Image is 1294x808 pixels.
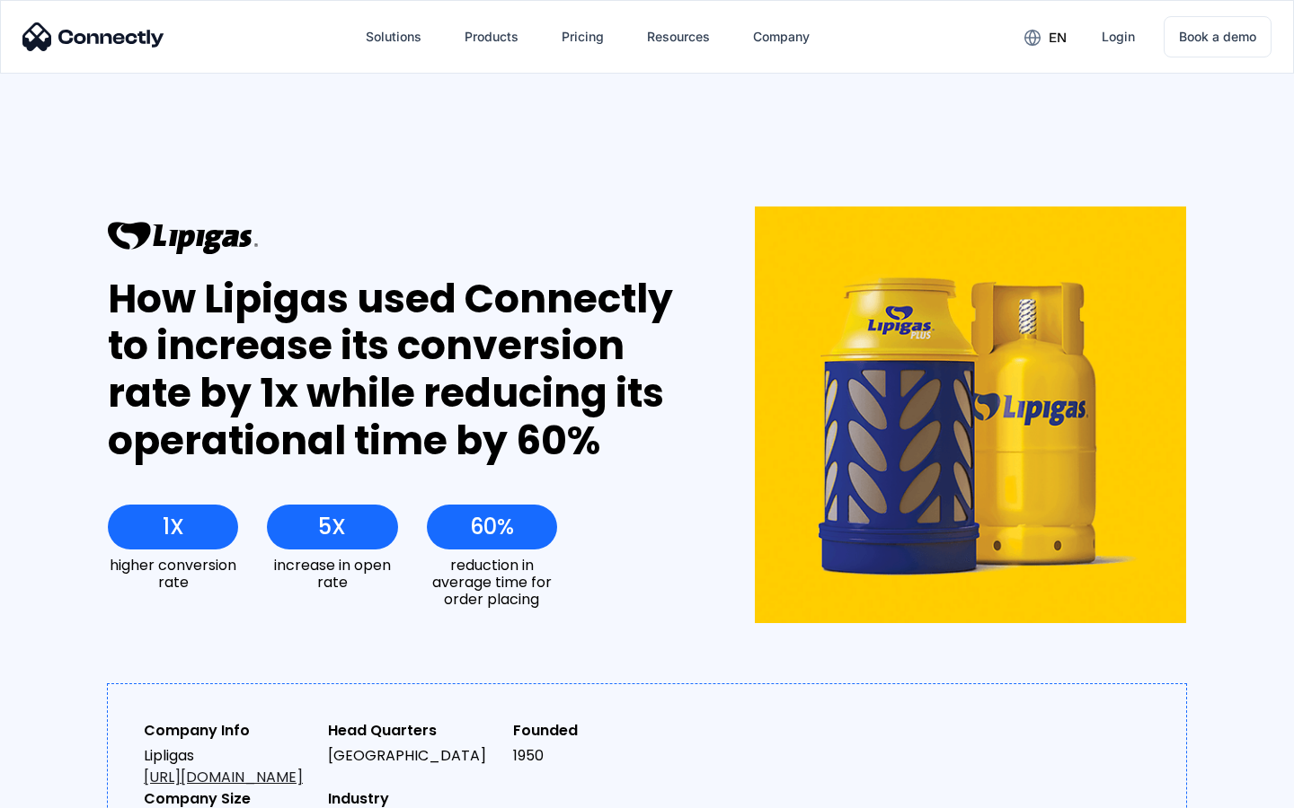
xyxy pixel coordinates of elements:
div: Pricing [562,24,604,49]
div: higher conversion rate [108,557,238,591]
div: Solutions [366,24,421,49]
a: Login [1087,15,1149,58]
aside: Language selected: English [18,777,108,802]
div: reduction in average time for order placing [427,557,557,609]
div: Login [1102,24,1135,49]
img: Connectly Logo [22,22,164,51]
a: Pricing [547,15,618,58]
div: increase in open rate [267,557,397,591]
div: en [1049,25,1067,50]
div: Founded [513,720,683,742]
div: Head Quarters [328,720,498,742]
div: Company Info [144,720,314,742]
div: 1X [163,514,184,540]
div: 60% [470,514,514,540]
div: [GEOGRAPHIC_DATA] [328,745,498,767]
div: 5X [318,514,346,540]
div: How Lipigas used Connectly to increase its conversion rate by 1x while reducing its operational t... [108,276,689,465]
div: Company [753,24,810,49]
div: Lipligas [144,745,314,788]
a: Book a demo [1164,16,1272,57]
div: Products [465,24,518,49]
div: 1950 [513,745,683,767]
a: [URL][DOMAIN_NAME] [144,767,303,787]
div: Resources [647,24,710,49]
ul: Language list [36,777,108,802]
